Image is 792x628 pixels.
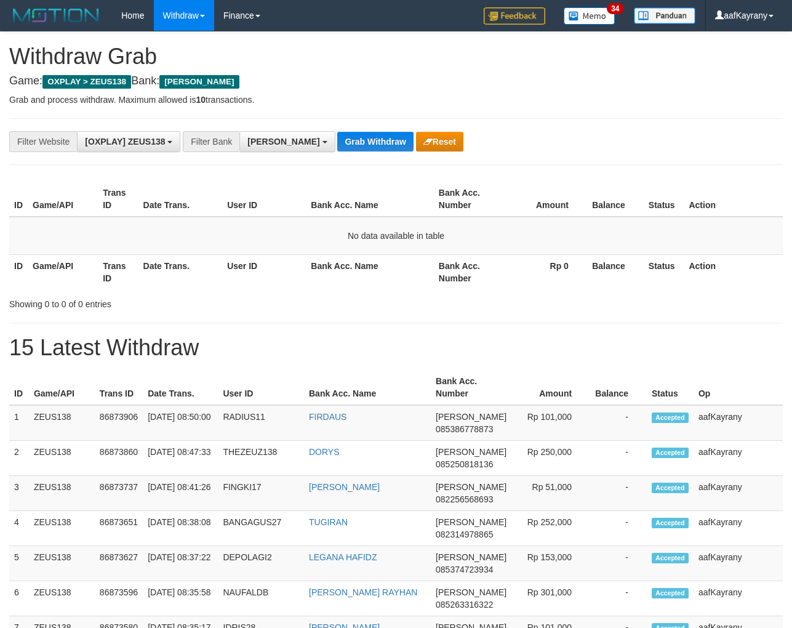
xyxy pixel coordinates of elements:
td: 86873651 [95,511,143,546]
th: Date Trans. [143,370,218,405]
button: [OXPLAY] ZEUS138 [77,131,180,152]
span: Accepted [652,413,689,423]
span: Copy 085374723934 to clipboard [436,565,493,574]
td: 2 [9,441,29,476]
th: Bank Acc. Number [434,254,504,289]
span: Accepted [652,483,689,493]
span: [PERSON_NAME] [436,517,506,527]
td: [DATE] 08:47:33 [143,441,218,476]
td: THEZEUZ138 [218,441,304,476]
span: Accepted [652,448,689,458]
td: ZEUS138 [29,441,95,476]
td: ZEUS138 [29,581,95,616]
a: DORYS [309,447,340,457]
th: Bank Acc. Name [306,254,434,289]
th: Trans ID [98,254,138,289]
img: Button%20Memo.svg [564,7,615,25]
a: [PERSON_NAME] [309,482,380,492]
td: aafKayrany [694,581,783,616]
td: [DATE] 08:38:08 [143,511,218,546]
th: Bank Acc. Name [306,182,434,217]
a: LEGANA HAFIDZ [309,552,377,562]
th: Status [647,370,694,405]
td: - [590,546,647,581]
th: Op [694,370,783,405]
span: [PERSON_NAME] [436,482,506,492]
th: Trans ID [95,370,143,405]
td: aafKayrany [694,546,783,581]
th: Bank Acc. Name [304,370,431,405]
span: 34 [607,3,623,14]
span: OXPLAY > ZEUS138 [42,75,131,89]
span: [OXPLAY] ZEUS138 [85,137,165,147]
div: Filter Bank [183,131,239,152]
td: Rp 51,000 [511,476,590,511]
th: Status [644,182,684,217]
th: Game/API [29,370,95,405]
td: [DATE] 08:37:22 [143,546,218,581]
th: Amount [511,370,590,405]
td: 5 [9,546,29,581]
td: aafKayrany [694,405,783,441]
span: [PERSON_NAME] [436,587,506,597]
td: 86873906 [95,405,143,441]
th: ID [9,182,28,217]
span: [PERSON_NAME] [436,412,506,422]
td: Rp 301,000 [511,581,590,616]
td: 3 [9,476,29,511]
td: [DATE] 08:35:58 [143,581,218,616]
td: ZEUS138 [29,405,95,441]
span: Copy 085250818136 to clipboard [436,459,493,469]
a: [PERSON_NAME] RAYHAN [309,587,417,597]
th: User ID [222,182,306,217]
td: 4 [9,511,29,546]
span: Accepted [652,553,689,563]
h1: 15 Latest Withdraw [9,336,783,360]
img: Feedback.jpg [484,7,545,25]
th: Amount [503,182,587,217]
td: ZEUS138 [29,476,95,511]
td: 6 [9,581,29,616]
div: Showing 0 to 0 of 0 entries [9,293,321,310]
td: - [590,476,647,511]
th: ID [9,370,29,405]
span: Copy 082314978865 to clipboard [436,529,493,539]
th: Date Trans. [138,254,223,289]
h4: Game: Bank: [9,75,783,87]
span: [PERSON_NAME] [159,75,239,89]
a: FIRDAUS [309,412,346,422]
td: Rp 252,000 [511,511,590,546]
td: FINGKI17 [218,476,304,511]
th: Balance [587,254,644,289]
button: Grab Withdraw [337,132,413,151]
td: BANGAGUS27 [218,511,304,546]
span: [PERSON_NAME] [247,137,319,147]
th: Date Trans. [138,182,223,217]
th: Game/API [28,254,98,289]
th: ID [9,254,28,289]
td: - [590,581,647,616]
th: Game/API [28,182,98,217]
td: aafKayrany [694,476,783,511]
th: Status [644,254,684,289]
th: Balance [587,182,644,217]
td: 86873596 [95,581,143,616]
td: ZEUS138 [29,546,95,581]
th: Action [684,254,783,289]
th: Bank Acc. Number [434,182,504,217]
button: Reset [416,132,463,151]
td: 86873860 [95,441,143,476]
td: aafKayrany [694,511,783,546]
span: [PERSON_NAME] [436,447,506,457]
img: MOTION_logo.png [9,6,103,25]
a: TUGIRAN [309,517,348,527]
strong: 10 [196,95,206,105]
span: Copy 085386778873 to clipboard [436,424,493,434]
h1: Withdraw Grab [9,44,783,69]
td: DEPOLAGI2 [218,546,304,581]
div: Filter Website [9,131,77,152]
th: Bank Acc. Number [431,370,511,405]
td: 1 [9,405,29,441]
p: Grab and process withdraw. Maximum allowed is transactions. [9,94,783,106]
th: User ID [218,370,304,405]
